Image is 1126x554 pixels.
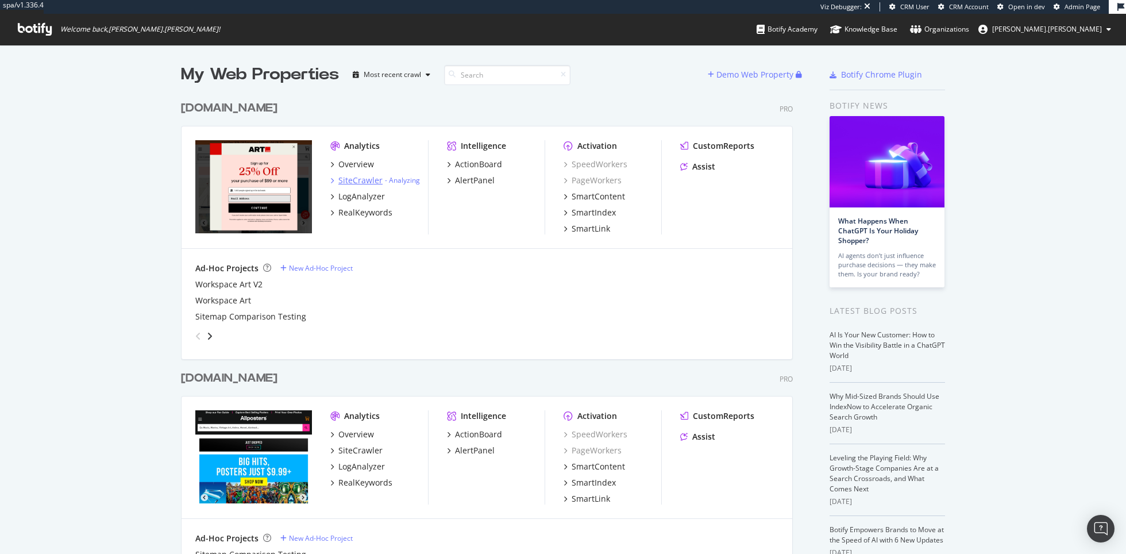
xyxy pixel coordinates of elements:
[195,311,306,322] div: Sitemap Comparison Testing
[992,24,1102,34] span: ryan.flanagan
[447,175,495,186] a: AlertPanel
[708,66,796,84] button: Demo Web Property
[338,429,374,440] div: Overview
[680,161,715,172] a: Assist
[1054,2,1100,11] a: Admin Page
[830,453,939,494] a: Leveling the Playing Field: Why Growth-Stage Companies Are at a Search Crossroads, and What Comes...
[969,20,1120,39] button: [PERSON_NAME].[PERSON_NAME]
[564,429,627,440] a: SpeedWorkers
[461,140,506,152] div: Intelligence
[830,69,922,80] a: Botify Chrome Plugin
[900,2,930,11] span: CRM User
[330,175,420,186] a: SiteCrawler- Analyzing
[1065,2,1100,11] span: Admin Page
[181,63,339,86] div: My Web Properties
[889,2,930,11] a: CRM User
[830,363,945,374] div: [DATE]
[680,410,754,422] a: CustomReports
[389,175,420,185] a: Analyzing
[708,70,796,79] a: Demo Web Property
[693,410,754,422] div: CustomReports
[841,69,922,80] div: Botify Chrome Plugin
[330,207,392,218] a: RealKeywords
[191,327,206,345] div: angle-left
[564,477,616,488] a: SmartIndex
[447,159,502,170] a: ActionBoard
[949,2,989,11] span: CRM Account
[572,461,625,472] div: SmartContent
[195,279,263,290] a: Workspace Art V2
[338,207,392,218] div: RealKeywords
[444,65,570,85] input: Search
[757,14,817,45] a: Botify Academy
[838,216,918,245] a: What Happens When ChatGPT Is Your Holiday Shopper?
[289,533,353,543] div: New Ad-Hoc Project
[338,175,383,186] div: SiteCrawler
[181,100,277,117] div: [DOMAIN_NAME]
[780,374,793,384] div: Pro
[195,263,259,274] div: Ad-Hoc Projects
[692,431,715,443] div: Assist
[716,69,793,80] div: Demo Web Property
[577,140,617,152] div: Activation
[280,263,353,273] a: New Ad-Hoc Project
[330,461,385,472] a: LogAnalyzer
[455,445,495,456] div: AlertPanel
[830,497,945,507] div: [DATE]
[195,533,259,544] div: Ad-Hoc Projects
[830,330,945,360] a: AI Is Your New Customer: How to Win the Visibility Battle in a ChatGPT World
[564,191,625,202] a: SmartContent
[195,295,251,306] a: Workspace Art
[181,370,282,387] a: [DOMAIN_NAME]
[181,100,282,117] a: [DOMAIN_NAME]
[938,2,989,11] a: CRM Account
[910,14,969,45] a: Organizations
[330,445,383,456] a: SiteCrawler
[280,533,353,543] a: New Ad-Hoc Project
[564,493,610,505] a: SmartLink
[385,175,420,185] div: -
[564,223,610,234] a: SmartLink
[181,370,277,387] div: [DOMAIN_NAME]
[757,24,817,35] div: Botify Academy
[830,525,944,545] a: Botify Empowers Brands to Move at the Speed of AI with 6 New Updates
[455,429,502,440] div: ActionBoard
[830,99,945,112] div: Botify news
[338,445,383,456] div: SiteCrawler
[338,461,385,472] div: LogAnalyzer
[206,330,214,342] div: angle-right
[60,25,220,34] span: Welcome back, [PERSON_NAME].[PERSON_NAME] !
[447,429,502,440] a: ActionBoard
[338,191,385,202] div: LogAnalyzer
[564,461,625,472] a: SmartContent
[338,477,392,488] div: RealKeywords
[680,431,715,443] a: Assist
[461,410,506,422] div: Intelligence
[572,191,625,202] div: SmartContent
[195,140,312,233] img: art.com
[680,140,754,152] a: CustomReports
[572,223,610,234] div: SmartLink
[820,2,862,11] div: Viz Debugger:
[572,493,610,505] div: SmartLink
[348,66,435,84] button: Most recent crawl
[830,14,897,45] a: Knowledge Base
[330,159,374,170] a: Overview
[447,445,495,456] a: AlertPanel
[330,477,392,488] a: RealKeywords
[338,159,374,170] div: Overview
[564,175,622,186] a: PageWorkers
[577,410,617,422] div: Activation
[910,24,969,35] div: Organizations
[344,140,380,152] div: Analytics
[564,445,622,456] a: PageWorkers
[564,159,627,170] a: SpeedWorkers
[830,24,897,35] div: Knowledge Base
[780,104,793,114] div: Pro
[997,2,1045,11] a: Open in dev
[830,391,939,422] a: Why Mid-Sized Brands Should Use IndexNow to Accelerate Organic Search Growth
